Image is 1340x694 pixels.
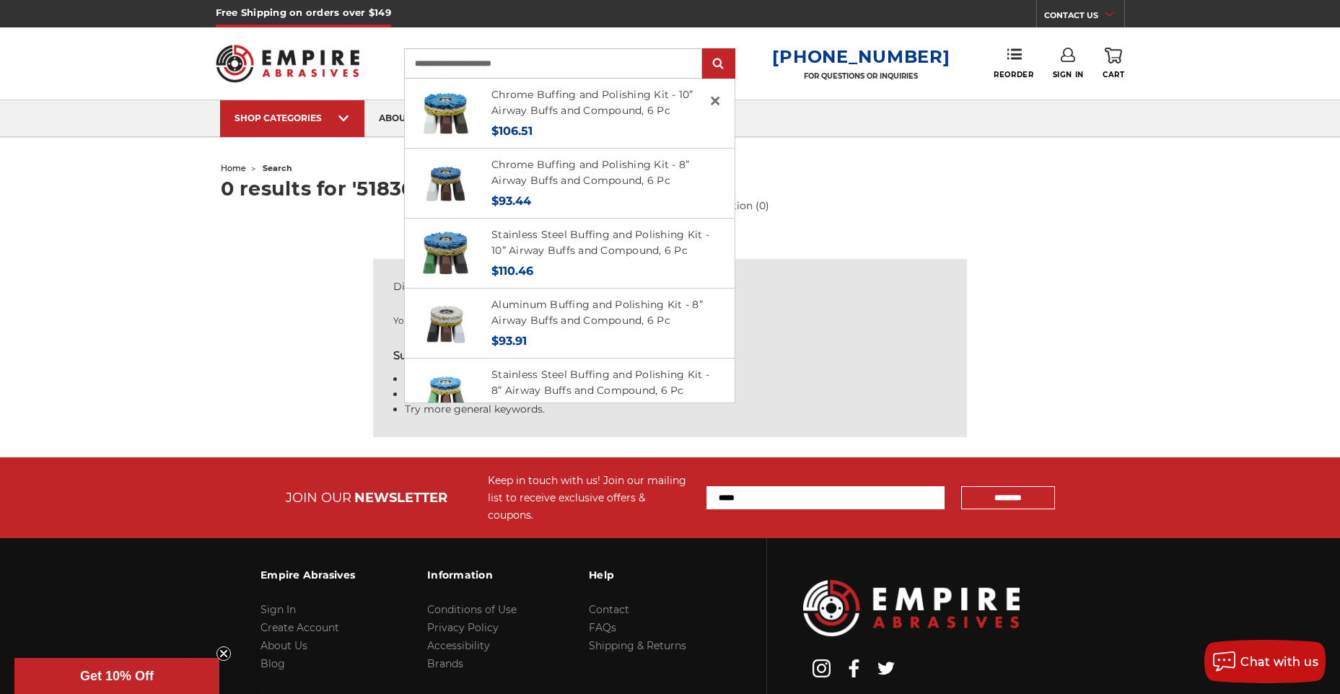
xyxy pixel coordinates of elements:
a: [PHONE_NUMBER] [772,46,950,67]
a: Reorder [994,48,1033,79]
span: $110.46 [491,264,533,278]
div: Keep in touch with us! Join our mailing list to receive exclusive offers & coupons. [488,472,692,524]
div: SHOP CATEGORIES [235,113,350,123]
img: Empire Abrasives Logo Image [803,580,1020,636]
span: Cart [1103,70,1124,79]
a: Contact [589,603,629,616]
img: Empire Abrasives [216,35,360,92]
h5: Suggestions: [393,348,947,364]
h3: Information [427,560,517,590]
span: Chat with us [1240,655,1318,669]
p: Your search for " " did not match any products or information. [393,315,947,328]
span: $93.91 [491,334,527,348]
li: Try more general keywords. [405,402,947,417]
button: Chat with us [1204,640,1326,683]
img: 8 inch airway buffing wheel and compound kit for stainless steel [421,369,470,418]
a: home [221,163,246,173]
span: NEWSLETTER [354,490,447,506]
a: Accessibility [427,639,490,652]
a: Stainless Steel Buffing and Polishing Kit - 10” Airway Buffs and Compound, 6 Pc [491,228,709,258]
h3: Help [589,560,686,590]
a: Sign In [260,603,296,616]
img: 10 inch airway buff and polishing compound kit for stainless steel [421,229,470,278]
span: Sign In [1053,70,1084,79]
span: JOIN OUR [286,490,351,506]
p: FOR QUESTIONS OR INQUIRIES [772,71,950,81]
a: Blog [260,657,285,670]
a: Shipping & Returns [589,639,686,652]
span: Get 10% Off [80,669,154,683]
a: About Us [260,639,307,652]
h1: 0 results for '518362' [221,179,1120,198]
a: CONTACT US [1044,7,1124,27]
a: Aluminum Buffing and Polishing Kit - 8” Airway Buffs and Compound, 6 Pc [491,298,703,328]
a: about us [364,100,439,137]
a: Chrome Buffing and Polishing Kit - 10” Airway Buffs and Compound, 6 Pc [491,88,693,118]
a: FAQs [589,621,616,634]
button: Close teaser [216,646,231,661]
a: Conditions of Use [427,603,517,616]
span: × [709,87,722,115]
a: Create Account [260,621,339,634]
div: Get 10% OffClose teaser [14,658,219,694]
span: $93.44 [491,194,531,208]
a: Close [704,89,727,113]
a: Cart [1103,48,1124,79]
img: 10 inch airway buff and polishing compound kit for chrome [421,89,470,138]
img: 8 inch airway buffing wheel and compound kit for chrome [421,159,470,208]
a: Chrome Buffing and Polishing Kit - 8” Airway Buffs and Compound, 6 Pc [491,158,689,188]
a: Privacy Policy [427,621,499,634]
span: $106.51 [491,124,533,138]
img: 8 inch airway buffing wheel and compound kit for aluminum [421,299,470,348]
div: Did you mean: [393,279,947,294]
h3: Empire Abrasives [260,560,355,590]
a: Stainless Steel Buffing and Polishing Kit - 8” Airway Buffs and Compound, 6 Pc [491,368,709,397]
span: search [263,163,292,173]
span: Reorder [994,70,1033,79]
input: Submit [704,50,733,79]
a: Brands [427,657,463,670]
